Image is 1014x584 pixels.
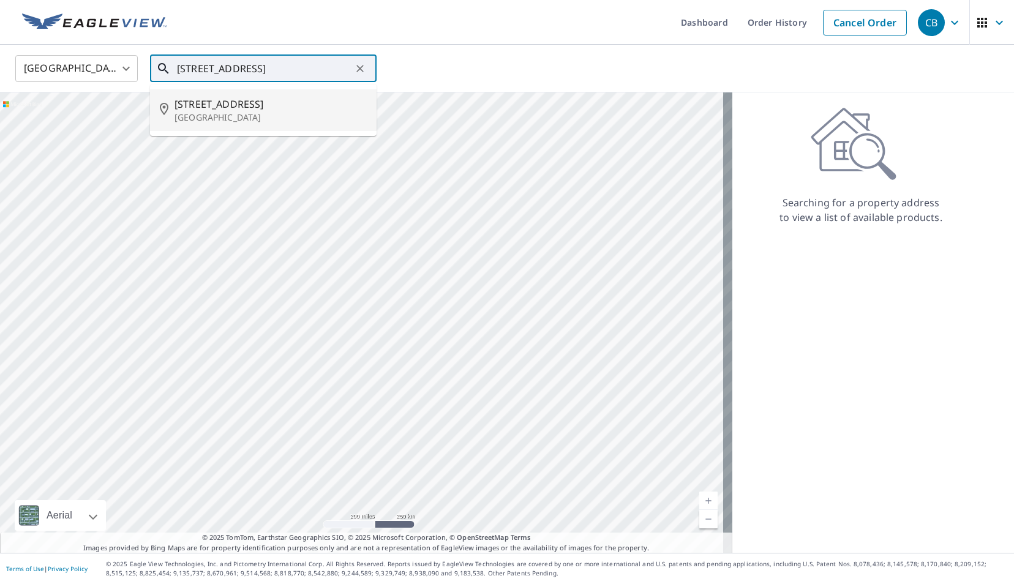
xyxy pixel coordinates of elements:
span: © 2025 TomTom, Earthstar Geographics SIO, © 2025 Microsoft Corporation, © [202,533,531,543]
div: [GEOGRAPHIC_DATA] [15,51,138,86]
a: Cancel Order [823,10,907,36]
a: OpenStreetMap [457,533,508,542]
a: Current Level 5, Zoom In [699,492,718,510]
div: Aerial [43,500,76,531]
a: Terms of Use [6,564,44,573]
span: [STREET_ADDRESS] [175,97,367,111]
div: Aerial [15,500,106,531]
div: CB [918,9,945,36]
img: EV Logo [22,13,167,32]
p: © 2025 Eagle View Technologies, Inc. and Pictometry International Corp. All Rights Reserved. Repo... [106,560,1008,578]
a: Privacy Policy [48,564,88,573]
a: Terms [511,533,531,542]
p: | [6,565,88,572]
p: [GEOGRAPHIC_DATA] [175,111,367,124]
a: Current Level 5, Zoom Out [699,510,718,528]
input: Search by address or latitude-longitude [177,51,351,86]
p: Searching for a property address to view a list of available products. [779,195,943,225]
button: Clear [351,60,369,77]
